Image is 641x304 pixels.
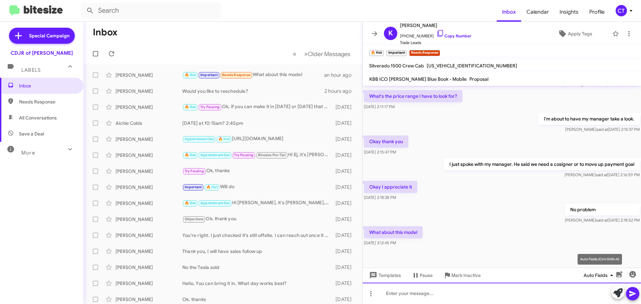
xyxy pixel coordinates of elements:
span: 🔥 Hot [206,185,218,189]
button: Pause [406,269,438,281]
div: [DATE] [332,152,357,159]
button: CT [610,5,634,16]
button: Previous [289,47,300,61]
span: said at [596,127,608,132]
button: Next [300,47,354,61]
div: Hi Ej, it's [PERSON_NAME], Internet Director at Ourisman CDJR of [PERSON_NAME]. Just going throug... [182,151,332,159]
span: [DATE] 3:12:45 PM [364,240,396,245]
div: [PERSON_NAME] [116,200,182,207]
p: Okay thank you [364,135,408,147]
div: an hour ago [324,72,357,78]
small: Important [386,50,406,56]
span: Silverado 1500 Crew Cab [369,63,424,69]
div: [DATE] [332,168,357,175]
div: Auto Fields (Ctrl+Shift+A) [578,254,622,265]
p: I just spoke with my manager. He said we need a cosigner or to move up payment goal [444,158,640,170]
span: Appointment Set [185,137,214,141]
div: [DATE] [332,120,357,126]
span: « [293,50,296,58]
span: 🔥 Hot [185,153,196,157]
div: [DATE] [332,104,357,110]
a: Inbox [497,2,521,22]
div: Thank you, I will have sales follow up [182,248,332,255]
div: Ok, thanks [182,167,332,175]
p: Okay I appreciate it [364,181,417,193]
div: [PERSON_NAME] [116,88,182,94]
span: Objections [185,217,204,221]
div: Ok, if you can make it in [DATE] or [DATE] that works too [182,103,332,111]
span: said at [596,218,608,223]
div: No the Tesla sold [182,264,332,271]
div: Ok, thank you [182,215,332,223]
p: What about this model [364,226,423,238]
span: Important [200,73,218,77]
span: 🔥 Hot [185,201,196,205]
span: [DATE] 2:18:28 PM [364,195,396,200]
div: [PERSON_NAME] [116,72,182,78]
a: Insights [554,2,584,22]
span: More [21,150,35,156]
button: Templates [363,269,406,281]
a: Profile [584,2,610,22]
p: What's the price range I have to look for? [364,90,462,102]
span: Auto Fields [584,269,616,281]
span: Labels [21,67,41,73]
small: 🔥 Hot [369,50,384,56]
span: Save a Deal [19,130,44,137]
div: What about this model [182,71,324,79]
span: All Conversations [19,114,57,121]
span: Try Pausing [234,153,253,157]
p: No problem [565,204,640,216]
span: Mark Inactive [451,269,481,281]
span: » [304,50,308,58]
span: Bitesize Pro-Tip! [258,153,286,157]
div: [PERSON_NAME] [116,296,182,303]
div: [PERSON_NAME] [116,232,182,239]
div: 2 hours ago [325,88,357,94]
div: [PERSON_NAME] [116,280,182,287]
span: said at [596,172,607,177]
span: Pause [420,269,433,281]
div: Hi [PERSON_NAME], it's [PERSON_NAME], Internet Director at Ourisman CDJR of [PERSON_NAME]. Just g... [182,199,332,207]
div: Hello, You can bring it in. What day works best? [182,280,332,287]
span: [PERSON_NAME] [400,21,471,29]
nav: Page navigation example [289,47,354,61]
span: [PERSON_NAME] [DATE] 2:15:37 PM [565,127,640,132]
div: [DATE] [332,296,357,303]
span: [DATE] 2:11:17 PM [364,104,395,109]
span: [DATE] 2:15:47 PM [364,149,396,155]
button: Auto Fields [578,269,621,281]
div: [DATE] [332,216,357,223]
span: Needs Response [19,98,76,105]
div: [DATE] [332,136,357,142]
div: [URL][DOMAIN_NAME] [182,135,332,143]
span: [PERSON_NAME] [DATE] 2:18:52 PM [565,218,640,223]
span: [PERSON_NAME] [DATE] 2:16:59 PM [565,172,640,177]
h1: Inbox [93,27,118,38]
span: Appointment Set [200,153,230,157]
span: KBB ICO [PERSON_NAME] Blue Book - Mobile [369,76,467,82]
span: Trade Leads [400,39,471,46]
span: Appointment Set [200,201,230,205]
div: [PERSON_NAME] [116,152,182,159]
div: Will do [182,183,332,191]
div: Aichie Colds [116,120,182,126]
span: Older Messages [308,50,350,58]
a: Special Campaign [9,28,75,44]
div: [DATE] [332,280,357,287]
span: Try Pausing [200,105,220,109]
a: Calendar [521,2,554,22]
span: Try Pausing [185,169,204,173]
p: I'm about to have my manager take a look. [539,113,640,125]
div: You're right. I just checked it's still offsite. I can reach out once it lands. [182,232,332,239]
div: [DATE] [332,232,357,239]
span: Important [185,185,202,189]
div: [PERSON_NAME] [116,184,182,191]
div: [DATE] [332,184,357,191]
span: Templates [368,269,401,281]
div: [DATE] [332,200,357,207]
span: Proposal [469,76,488,82]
